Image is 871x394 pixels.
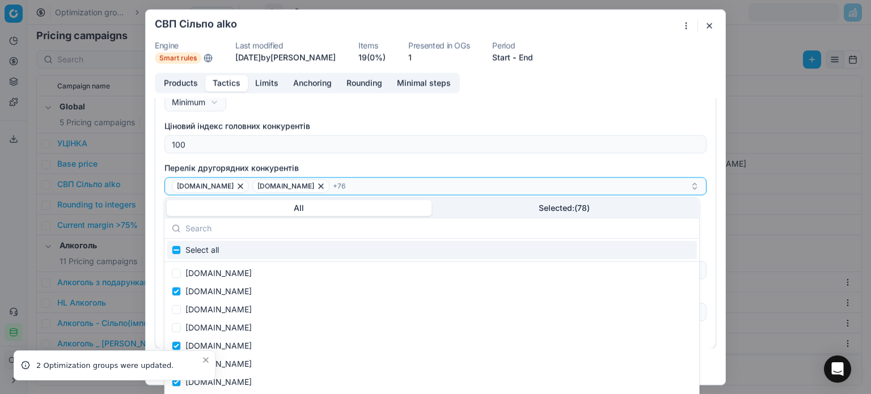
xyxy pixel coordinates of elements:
button: Products [157,75,205,91]
button: All [167,200,432,216]
button: Rounding [339,75,390,91]
button: Anchoring [286,75,339,91]
span: Select all [185,244,219,256]
span: [DATE] by [PERSON_NAME] [235,52,336,62]
div: [DOMAIN_NAME] [167,300,697,319]
div: [DOMAIN_NAME] [167,355,697,373]
button: 1 [408,52,412,63]
span: + 76 [333,181,345,190]
div: [DOMAIN_NAME] [167,264,697,282]
dt: Period [492,41,533,49]
button: End [519,52,533,63]
a: 19(0%) [358,52,386,63]
dt: Presented in OGs [408,41,470,49]
button: Limits [248,75,286,91]
label: Ціновий індекс головних конкурентів [164,120,707,132]
span: Smart rules [155,52,201,63]
span: - [513,52,517,63]
button: Minimal steps [390,75,458,91]
h2: СВП Сільпо alko [155,19,237,29]
div: [DOMAIN_NAME] [167,319,697,337]
dt: Last modified [235,41,336,49]
button: Cancel [155,357,196,375]
div: [DOMAIN_NAME] [167,282,697,300]
input: Search [185,217,692,240]
dt: Engine [155,41,213,49]
dt: Items [358,41,386,49]
div: [DOMAIN_NAME] [167,373,697,391]
div: [DOMAIN_NAME] [167,337,697,355]
span: [DOMAIN_NAME] [257,181,314,190]
button: Tactics [205,75,248,91]
span: [DOMAIN_NAME] [177,181,234,190]
button: Selected: ( 78 ) [432,200,697,216]
label: Перелік другорядних конкурентів [164,162,707,173]
button: [DOMAIN_NAME][DOMAIN_NAME]+76 [164,177,707,195]
button: Start [492,52,510,63]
